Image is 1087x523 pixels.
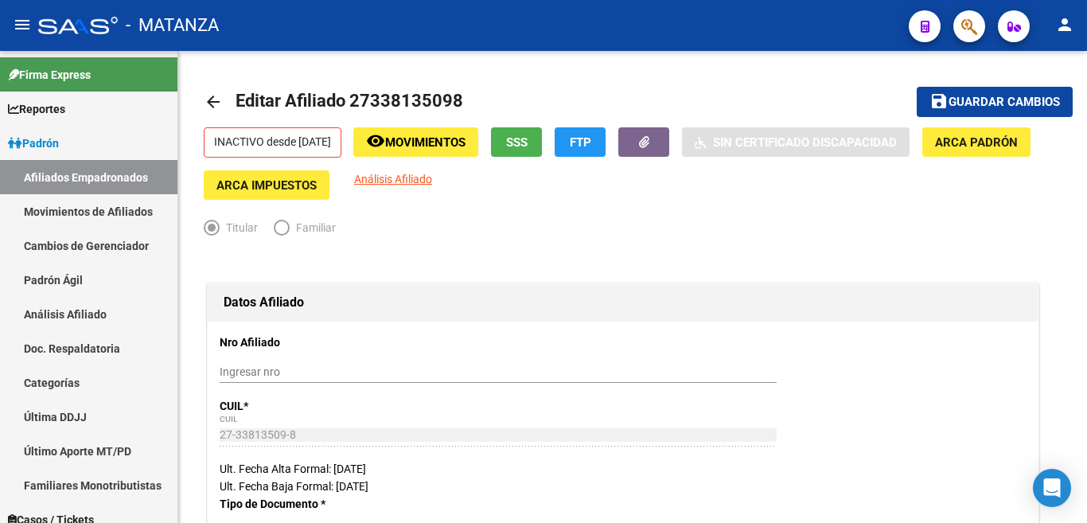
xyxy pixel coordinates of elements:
[204,92,223,111] mat-icon: arrow_back
[220,334,462,351] p: Nro Afiliado
[8,100,65,118] span: Reportes
[220,495,462,513] p: Tipo de Documento *
[1033,469,1071,507] div: Open Intercom Messenger
[385,135,466,150] span: Movimientos
[949,96,1060,110] span: Guardar cambios
[1055,15,1074,34] mat-icon: person
[220,478,1027,495] div: Ult. Fecha Baja Formal: [DATE]
[204,127,341,158] p: INACTIVO desde [DATE]
[224,290,1023,315] h1: Datos Afiliado
[491,127,542,157] button: SSS
[366,131,385,150] mat-icon: remove_red_eye
[682,127,910,157] button: Sin Certificado Discapacidad
[353,127,478,157] button: Movimientos
[8,135,59,152] span: Padrón
[220,460,1027,478] div: Ult. Fecha Alta Formal: [DATE]
[935,135,1018,150] span: ARCA Padrón
[204,170,329,200] button: ARCA Impuestos
[555,127,606,157] button: FTP
[220,219,258,236] span: Titular
[216,178,317,193] span: ARCA Impuestos
[290,219,336,236] span: Familiar
[922,127,1031,157] button: ARCA Padrón
[126,8,219,43] span: - MATANZA
[8,66,91,84] span: Firma Express
[220,397,462,415] p: CUIL
[204,224,352,237] mat-radio-group: Elija una opción
[713,135,897,150] span: Sin Certificado Discapacidad
[354,173,432,185] span: Análisis Afiliado
[929,92,949,111] mat-icon: save
[917,87,1073,116] button: Guardar cambios
[13,15,32,34] mat-icon: menu
[570,135,591,150] span: FTP
[236,91,463,111] span: Editar Afiliado 27338135098
[506,135,528,150] span: SSS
